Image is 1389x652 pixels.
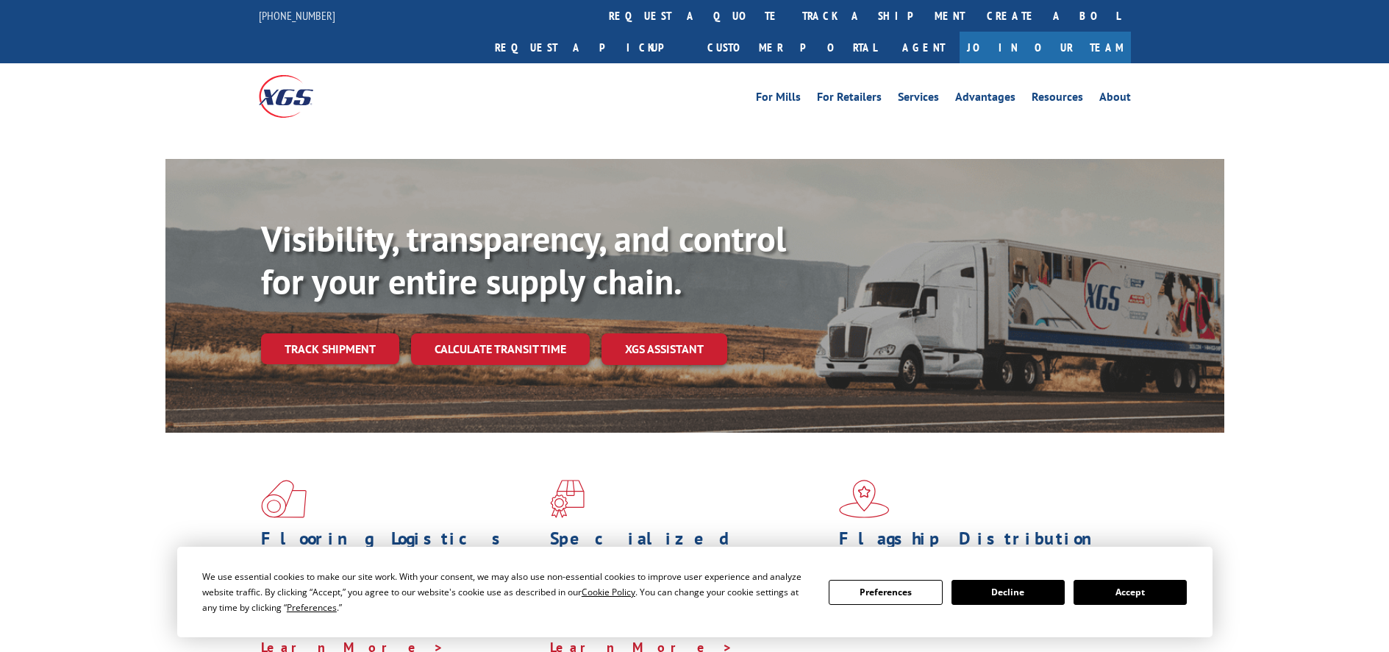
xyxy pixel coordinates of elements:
[888,32,960,63] a: Agent
[756,91,801,107] a: For Mills
[261,333,399,364] a: Track shipment
[839,621,1022,638] a: Learn More >
[601,333,727,365] a: XGS ASSISTANT
[955,91,1015,107] a: Advantages
[951,580,1065,605] button: Decline
[550,480,585,518] img: xgs-icon-focused-on-flooring-red
[1074,580,1187,605] button: Accept
[839,530,1117,573] h1: Flagship Distribution Model
[261,480,307,518] img: xgs-icon-total-supply-chain-intelligence-red
[259,8,335,23] a: [PHONE_NUMBER]
[817,91,882,107] a: For Retailers
[484,32,696,63] a: Request a pickup
[829,580,942,605] button: Preferences
[177,547,1213,637] div: Cookie Consent Prompt
[960,32,1131,63] a: Join Our Team
[1032,91,1083,107] a: Resources
[1099,91,1131,107] a: About
[550,530,828,573] h1: Specialized Freight Experts
[898,91,939,107] a: Services
[261,216,786,304] b: Visibility, transparency, and control for your entire supply chain.
[582,586,635,598] span: Cookie Policy
[287,601,337,614] span: Preferences
[261,530,539,573] h1: Flooring Logistics Solutions
[696,32,888,63] a: Customer Portal
[202,569,811,615] div: We use essential cookies to make our site work. With your consent, we may also use non-essential ...
[411,333,590,365] a: Calculate transit time
[839,480,890,518] img: xgs-icon-flagship-distribution-model-red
